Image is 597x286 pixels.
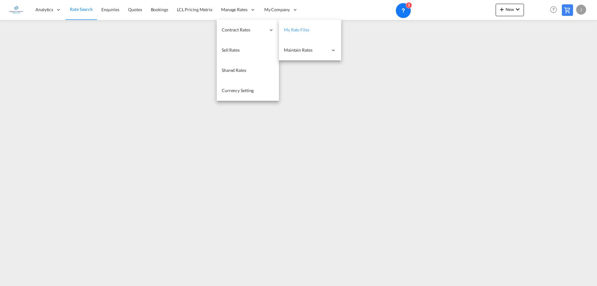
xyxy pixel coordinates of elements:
span: My Rate Files [284,27,309,32]
img: e1326340b7c511ef854e8d6a806141ad.jpg [9,3,23,17]
md-icon: icon-plus 400-fg [498,6,506,13]
span: Rate Search [70,7,93,12]
a: Shared Rates [217,60,279,81]
span: Maintain Rates [284,47,328,53]
a: My Rate Files [279,20,341,40]
span: New [498,7,521,12]
span: Enquiries [101,7,119,12]
div: J [576,5,586,15]
div: Contract Rates [217,20,279,40]
span: Contract Rates [222,27,266,33]
span: Quotes [128,7,142,12]
span: My Company [264,7,290,13]
button: icon-plus 400-fgNewicon-chevron-down [496,4,524,16]
span: Manage Rates [221,7,248,13]
div: Help [548,4,562,16]
span: Sell Rates [222,47,240,53]
a: Sell Rates [217,40,279,60]
a: Currency Setting [217,81,279,101]
span: Bookings [151,7,168,12]
div: Maintain Rates [279,40,341,60]
span: Analytics [35,7,53,13]
span: Help [548,4,559,15]
span: Currency Setting [222,88,254,93]
md-icon: icon-chevron-down [514,6,521,13]
span: Shared Rates [222,68,246,73]
span: LCL Pricing Matrix [177,7,212,12]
